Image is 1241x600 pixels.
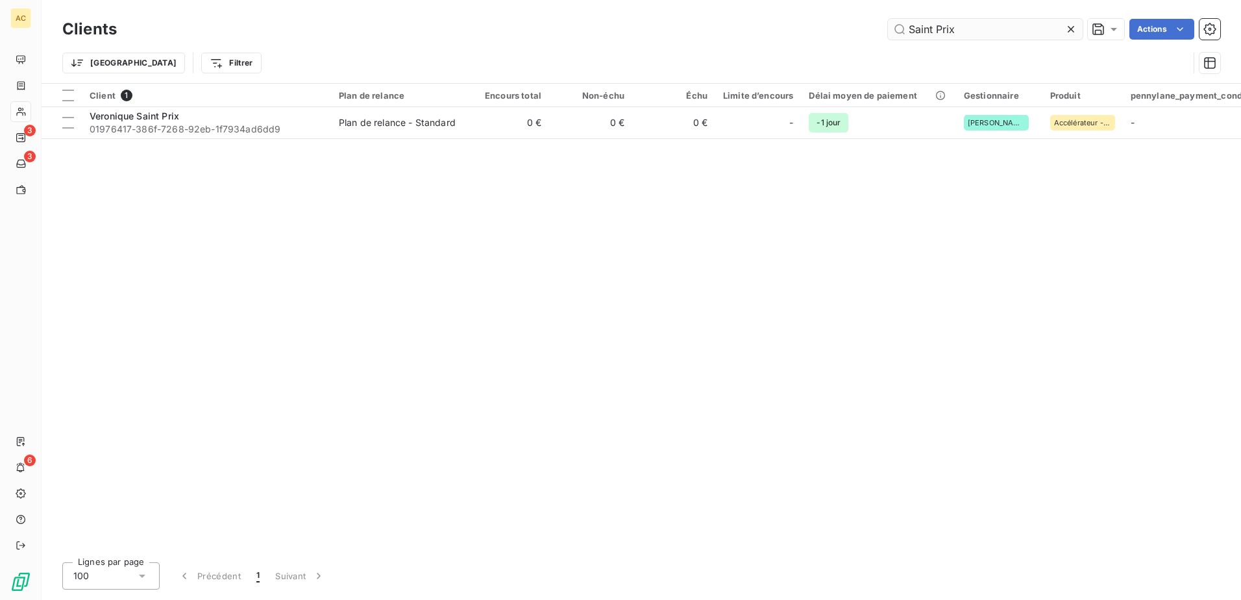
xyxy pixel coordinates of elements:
img: Logo LeanPay [10,571,31,592]
div: Produit [1050,90,1115,101]
span: -1 jour [809,113,848,132]
span: - [789,116,793,129]
span: 1 [256,569,260,582]
span: Client [90,90,116,101]
div: Échu [640,90,707,101]
div: Plan de relance - Standard [339,116,456,129]
button: [GEOGRAPHIC_DATA] [62,53,185,73]
div: Gestionnaire [964,90,1035,101]
span: - [1131,117,1135,128]
span: 6 [24,455,36,466]
div: Non-échu [557,90,624,101]
span: 01976417-386f-7268-92eb-1f7934ad6dd9 [90,123,323,136]
div: Délai moyen de paiement [809,90,948,101]
span: [PERSON_NAME] [968,119,1025,127]
input: Rechercher [888,19,1083,40]
button: Suivant [267,562,333,590]
span: 3 [24,151,36,162]
div: Limite d’encours [723,90,793,101]
button: Précédent [170,562,249,590]
td: 0 € [632,107,715,138]
span: 100 [73,569,89,582]
button: Actions [1129,19,1194,40]
div: Encours total [474,90,541,101]
div: AC [10,8,31,29]
button: Filtrer [201,53,261,73]
span: 1 [121,90,132,101]
h3: Clients [62,18,117,41]
iframe: Intercom live chat [1197,556,1228,587]
div: Plan de relance [339,90,458,101]
td: 0 € [549,107,632,138]
span: Veronique Saint Prix [90,110,179,121]
span: Accélérateur - Solo [1054,119,1111,127]
span: 3 [24,125,36,136]
button: 1 [249,562,267,590]
td: 0 € [466,107,549,138]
